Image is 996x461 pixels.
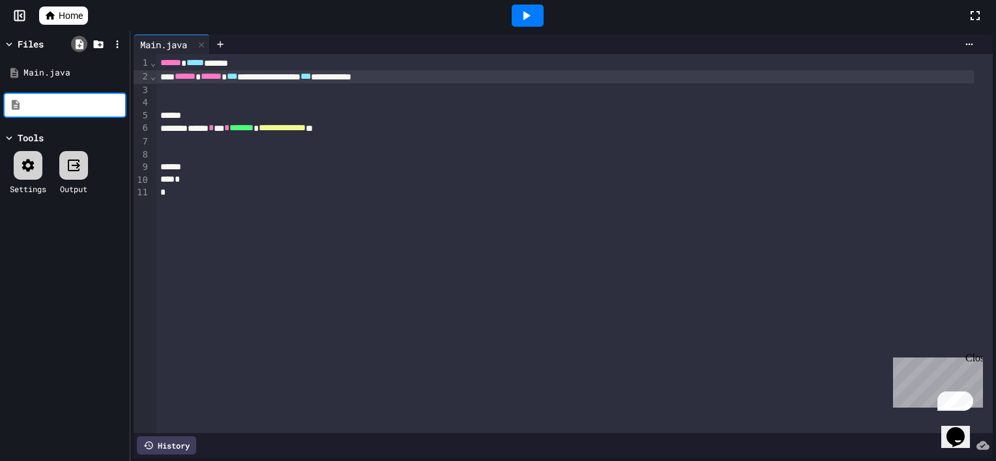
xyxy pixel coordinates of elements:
[134,70,150,84] div: 2
[23,66,125,79] div: Main.java
[134,161,150,174] div: 9
[137,436,196,454] div: History
[134,84,150,97] div: 3
[134,96,150,109] div: 4
[10,183,46,195] div: Settings
[156,54,993,433] div: To enrich screen reader interactions, please activate Accessibility in Grammarly extension settings
[39,7,88,25] a: Home
[59,9,83,22] span: Home
[150,57,156,68] span: Fold line
[134,109,150,122] div: 5
[134,174,150,187] div: 10
[18,37,44,51] div: Files
[60,183,87,195] div: Output
[150,71,156,81] span: Fold line
[134,186,150,199] div: 11
[134,148,150,161] div: 8
[941,409,983,448] iframe: chat widget
[18,131,44,145] div: Tools
[134,35,210,54] div: Main.java
[134,57,150,70] div: 1
[134,122,150,135] div: 6
[134,135,150,148] div: 7
[888,352,983,408] iframe: chat widget
[5,5,90,83] div: Chat with us now!Close
[134,38,194,51] div: Main.java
